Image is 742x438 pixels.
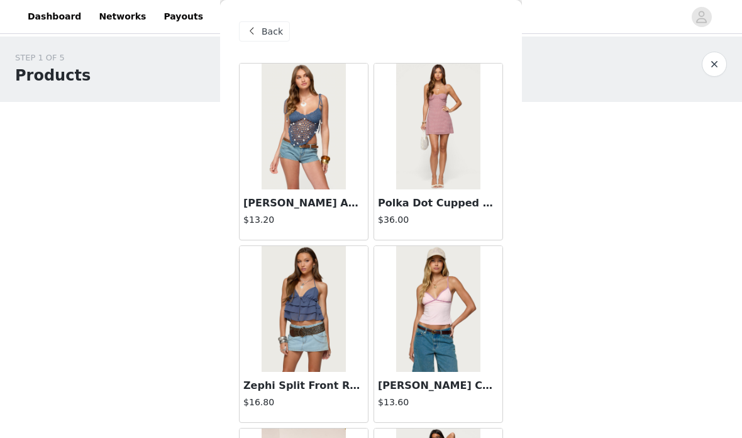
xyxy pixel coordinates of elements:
div: avatar [695,7,707,27]
img: Shelley Asymmetric Crochet Top [262,64,345,189]
img: Polka Dot Cupped Chiffon Mini Dress [396,64,480,189]
a: Payouts [156,3,211,31]
h4: $13.20 [243,213,364,227]
span: Back [262,25,283,38]
h3: [PERSON_NAME] Asymmetric Crochet Top [243,196,364,211]
a: Dashboard [20,3,89,31]
h4: $36.00 [378,213,499,227]
div: STEP 1 OF 5 [15,52,91,64]
h4: $13.60 [378,396,499,409]
h1: Products [15,64,91,87]
img: Zephi Split Front Ruffled Top [262,246,345,372]
h3: Zephi Split Front Ruffled Top [243,378,364,393]
a: Networks [91,3,153,31]
h4: $16.80 [243,396,364,409]
img: Leona Contrast Tank Top [396,246,480,372]
h3: Polka Dot Cupped Chiffon Mini Dress [378,196,499,211]
h3: [PERSON_NAME] Contrast Tank Top [378,378,499,393]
